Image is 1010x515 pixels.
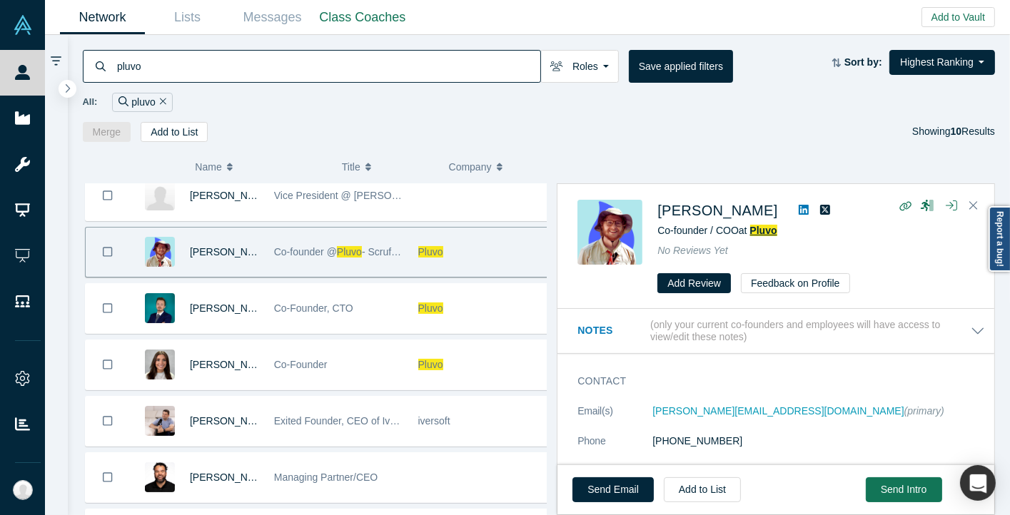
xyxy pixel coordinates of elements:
[418,415,450,427] span: iversoft
[577,319,985,343] button: Notes (only your current co-founders and employees will have access to view/edit these notes)
[145,237,175,267] img: Sebastian Fallenbuchl's Profile Image
[750,225,777,236] a: Pluvo
[39,83,50,94] img: tab_domain_overview_orange.svg
[540,50,619,83] button: Roles
[652,435,742,447] a: [PHONE_NUMBER]
[158,84,241,93] div: Keywords by Traffic
[145,462,175,492] img: Solon Angel's Profile Image
[577,323,647,338] h3: Notes
[86,284,130,333] button: Bookmark
[449,152,492,182] span: Company
[337,246,362,257] span: Pluvo
[362,246,481,257] span: - Scruffy mind & Generalist
[86,171,130,220] button: Bookmark
[577,200,642,265] img: Sebastian Fallenbuchl's Profile Image
[274,246,337,257] span: Co-founder @
[418,359,443,370] span: Pluvo
[13,480,33,500] img: Mercedes Fawns's Account
[116,49,540,83] input: Search by name, title, company, summary, expertise, investment criteria or topics of focus
[13,15,33,35] img: Alchemist Vault Logo
[40,23,70,34] div: v 4.0.25
[142,83,153,94] img: tab_keywords_by_traffic_grey.svg
[418,246,443,257] span: Pluvo
[577,404,652,434] dt: Email(s)
[83,122,131,142] button: Merge
[145,406,175,436] img: Graeme Barlow's Profile Image
[190,359,272,370] a: [PERSON_NAME]
[577,374,965,389] h3: Contact
[274,302,353,314] span: Co-Founder, CTO
[315,1,410,34] a: Class Coaches
[86,453,130,502] button: Bookmark
[664,477,741,502] button: Add to List
[54,84,128,93] div: Domain Overview
[23,37,34,49] img: website_grey.svg
[342,152,434,182] button: Title
[195,152,221,182] span: Name
[60,1,145,34] a: Network
[274,190,514,201] span: Vice President @ [PERSON_NAME] Equity Park, LLC
[274,359,328,370] span: Co-Founder
[190,471,272,483] a: [PERSON_NAME]
[23,23,34,34] img: logo_orange.svg
[657,273,731,293] button: Add Review
[449,152,541,182] button: Company
[577,434,652,464] dt: Phone
[274,415,483,427] span: Exited Founder, CEO of Iversoft & FounderLink
[37,37,157,49] div: Domain: [DOMAIN_NAME]
[195,152,327,182] button: Name
[190,302,272,314] a: [PERSON_NAME]
[86,397,130,446] button: Bookmark
[342,152,360,182] span: Title
[145,180,175,210] img: Chris Martin's Profile Image
[274,471,378,483] span: Managing Partner/CEO
[866,477,942,502] button: Send Intro
[963,195,984,218] button: Close
[951,126,962,137] strong: 10
[904,405,944,417] span: (primary)
[418,302,443,314] span: Pluvo
[889,50,995,75] button: Highest Ranking
[951,126,995,137] span: Results
[657,245,728,256] span: No Reviews Yet
[156,94,166,111] button: Remove Filter
[912,122,995,142] div: Showing
[921,7,995,27] button: Add to Vault
[112,93,172,112] div: pluvo
[741,273,850,293] button: Feedback on Profile
[141,122,208,142] button: Add to List
[230,1,315,34] a: Messages
[657,225,777,236] span: Co-founder / COO at
[629,50,733,83] button: Save applied filters
[190,190,272,201] a: [PERSON_NAME]
[657,203,777,218] a: [PERSON_NAME]
[145,1,230,34] a: Lists
[190,246,272,257] a: [PERSON_NAME]
[989,206,1010,272] a: Report a bug!
[83,95,98,109] span: All:
[145,293,175,323] img: Andrew Ingram's Profile Image
[86,340,130,389] button: Bookmark
[190,415,272,427] a: [PERSON_NAME]
[145,350,175,379] img: Vanessa Galarneau's Profile Image
[844,56,882,68] strong: Sort by:
[86,228,130,277] button: Bookmark
[650,319,971,343] p: (only your current co-founders and employees will have access to view/edit these notes)
[652,405,904,417] a: [PERSON_NAME][EMAIL_ADDRESS][DOMAIN_NAME]
[572,477,654,502] a: Send Email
